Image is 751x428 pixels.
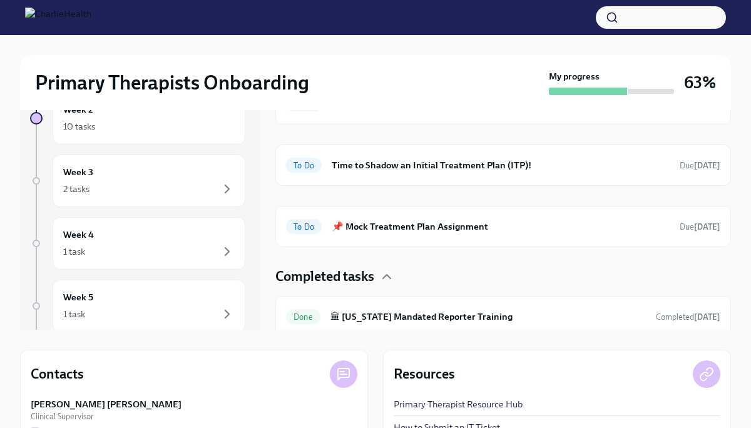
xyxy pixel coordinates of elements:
span: To Do [286,222,322,232]
a: To DoTime to Shadow an Initial Treatment Plan (ITP)!Due[DATE] [286,155,720,175]
span: Done [286,312,320,322]
span: August 11th, 2025 13:10 [656,311,720,323]
div: 1 task [63,245,85,258]
h6: Time to Shadow an Initial Treatment Plan (ITP)! [332,158,670,172]
div: Completed tasks [275,267,731,286]
h4: Completed tasks [275,267,374,286]
span: Clinical Supervisor [31,410,94,422]
span: Due [680,222,720,232]
h3: 63% [684,71,716,94]
img: CharlieHealth [25,8,91,28]
h6: Week 3 [63,165,93,179]
h4: Resources [394,365,455,384]
strong: My progress [549,70,600,83]
div: 1 task [63,308,85,320]
span: August 22nd, 2025 09:00 [680,221,720,233]
strong: [DATE] [694,161,720,170]
div: 2 tasks [63,183,89,195]
a: Done🏛 [US_STATE] Mandated Reporter TrainingCompleted[DATE] [286,307,720,327]
h6: 📌 Mock Treatment Plan Assignment [332,220,670,233]
h6: Week 5 [63,290,93,304]
h4: Contacts [31,365,84,384]
span: Due [680,161,720,170]
span: To Do [286,161,322,170]
h6: Week 4 [63,228,94,242]
span: August 23rd, 2025 09:00 [680,160,720,171]
a: To Do📌 Mock Treatment Plan AssignmentDue[DATE] [286,217,720,237]
h2: Primary Therapists Onboarding [35,70,309,95]
a: Week 210 tasks [30,92,245,145]
strong: [DATE] [694,312,720,322]
h6: 🏛 [US_STATE] Mandated Reporter Training [330,310,646,324]
a: Week 41 task [30,217,245,270]
a: Week 32 tasks [30,155,245,207]
strong: [DATE] [694,222,720,232]
div: 10 tasks [63,120,95,133]
span: Completed [656,312,720,322]
a: Primary Therapist Resource Hub [394,398,523,410]
a: Week 51 task [30,280,245,332]
strong: [PERSON_NAME] [PERSON_NAME] [31,398,181,410]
